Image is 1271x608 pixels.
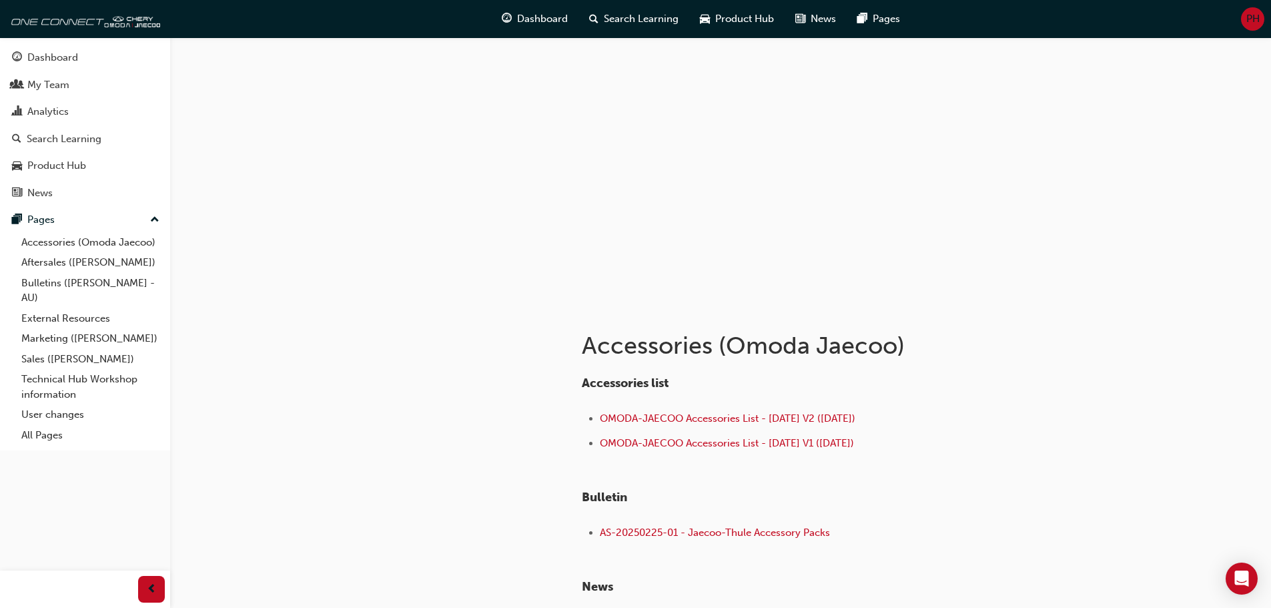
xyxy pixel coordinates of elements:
div: Dashboard [27,50,78,65]
span: search-icon [12,133,21,145]
div: Product Hub [27,158,86,174]
span: Dashboard [517,11,568,27]
button: PH [1241,7,1264,31]
a: Analytics [5,99,165,124]
a: Technical Hub Workshop information [16,369,165,404]
span: ​News [582,579,613,594]
a: OMODA-JAECOO Accessories List - [DATE] V1 ([DATE]) [600,437,854,449]
button: Pages [5,208,165,232]
span: news-icon [795,11,805,27]
a: Dashboard [5,45,165,70]
a: Bulletins ([PERSON_NAME] - AU) [16,273,165,308]
span: pages-icon [12,214,22,226]
a: Product Hub [5,154,165,178]
span: PH [1246,11,1260,27]
span: Pages [873,11,900,27]
a: car-iconProduct Hub [689,5,785,33]
a: search-iconSearch Learning [578,5,689,33]
div: Analytics [27,104,69,119]
a: Marketing ([PERSON_NAME]) [16,328,165,349]
span: up-icon [150,212,159,229]
div: My Team [27,77,69,93]
span: Product Hub [715,11,774,27]
a: All Pages [16,425,165,446]
a: AS-20250225-01 - Jaecoo-Thule Accessory Packs [600,527,830,539]
a: OMODA-JAECOO Accessories List - [DATE] V2 ([DATE]) [600,412,855,424]
span: chart-icon [12,106,22,118]
a: Accessories (Omoda Jaecoo) [16,232,165,253]
a: news-iconNews [785,5,847,33]
span: prev-icon [147,581,157,598]
span: news-icon [12,188,22,200]
span: search-icon [589,11,598,27]
a: External Resources [16,308,165,329]
img: oneconnect [7,5,160,32]
span: Search Learning [604,11,679,27]
a: User changes [16,404,165,425]
a: My Team [5,73,165,97]
a: pages-iconPages [847,5,911,33]
div: Search Learning [27,131,101,147]
div: News [27,186,53,201]
span: people-icon [12,79,22,91]
span: pages-icon [857,11,867,27]
span: guage-icon [12,52,22,64]
span: car-icon [700,11,710,27]
span: Accessories list [582,376,669,390]
a: News [5,181,165,206]
div: Open Intercom Messenger [1226,563,1258,595]
span: guage-icon [502,11,512,27]
span: car-icon [12,160,22,172]
a: Aftersales ([PERSON_NAME]) [16,252,165,273]
a: guage-iconDashboard [491,5,578,33]
div: Pages [27,212,55,228]
h1: Accessories (Omoda Jaecoo) [582,331,1019,360]
span: News [811,11,836,27]
a: Sales ([PERSON_NAME]) [16,349,165,370]
span: Bulletin [582,490,627,505]
a: Search Learning [5,127,165,151]
button: DashboardMy TeamAnalyticsSearch LearningProduct HubNews [5,43,165,208]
